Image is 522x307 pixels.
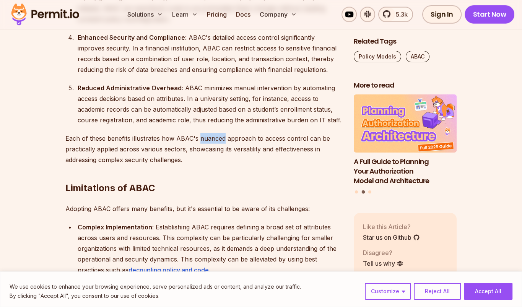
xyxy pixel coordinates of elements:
[65,203,341,214] p: Adopting ABAC offers many benefits, but it's essential to be aware of its challenges:
[354,81,457,90] h2: More to read
[78,222,341,275] div: : Establishing ABAC requires defining a broad set of attributes across users and resources. This ...
[363,222,420,231] p: Like this Article?
[233,7,254,22] a: Docs
[10,282,301,291] p: We use cookies to enhance your browsing experience, serve personalized ads or content, and analyz...
[354,95,457,186] li: 2 of 3
[354,51,401,62] a: Policy Models
[368,190,371,193] button: Go to slide 3
[354,95,457,153] img: A Full Guide to Planning Your Authorization Model and Architecture
[78,84,182,92] strong: Reduced Administrative Overhead
[78,34,185,41] strong: Enhanced Security and Compliance
[128,266,209,274] a: decoupling policy and code
[422,5,462,24] a: Sign In
[354,95,457,195] div: Posts
[465,5,515,24] a: Start Now
[361,190,365,194] button: Go to slide 2
[257,7,300,22] button: Company
[391,10,408,19] span: 5.3k
[414,283,461,300] button: Reject All
[354,37,457,46] h2: Related Tags
[78,32,341,75] div: : ABAC's detailed access control significantly improves security. In a financial institution, ABA...
[354,95,457,186] a: A Full Guide to Planning Your Authorization Model and ArchitectureA Full Guide to Planning Your A...
[169,7,201,22] button: Learn
[354,157,457,185] h3: A Full Guide to Planning Your Authorization Model and Architecture
[355,190,358,193] button: Go to slide 1
[10,291,301,301] p: By clicking "Accept All", you consent to our use of cookies.
[363,259,403,268] a: Tell us why
[65,133,341,165] p: Each of these benefits illustrates how ABAC's nuanced approach to access control can be practical...
[78,223,152,231] strong: Complex Implementation
[124,7,166,22] button: Solutions
[464,283,512,300] button: Accept All
[65,182,155,193] strong: Limitations of ABAC
[363,248,403,257] p: Disagree?
[363,233,420,242] a: Star us on Github
[406,51,429,62] a: ABAC
[365,283,411,300] button: Customize
[8,2,83,28] img: Permit logo
[204,7,230,22] a: Pricing
[378,7,413,22] a: 5.3k
[78,83,341,125] div: : ABAC minimizes manual intervention by automating access decisions based on attributes. In a uni...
